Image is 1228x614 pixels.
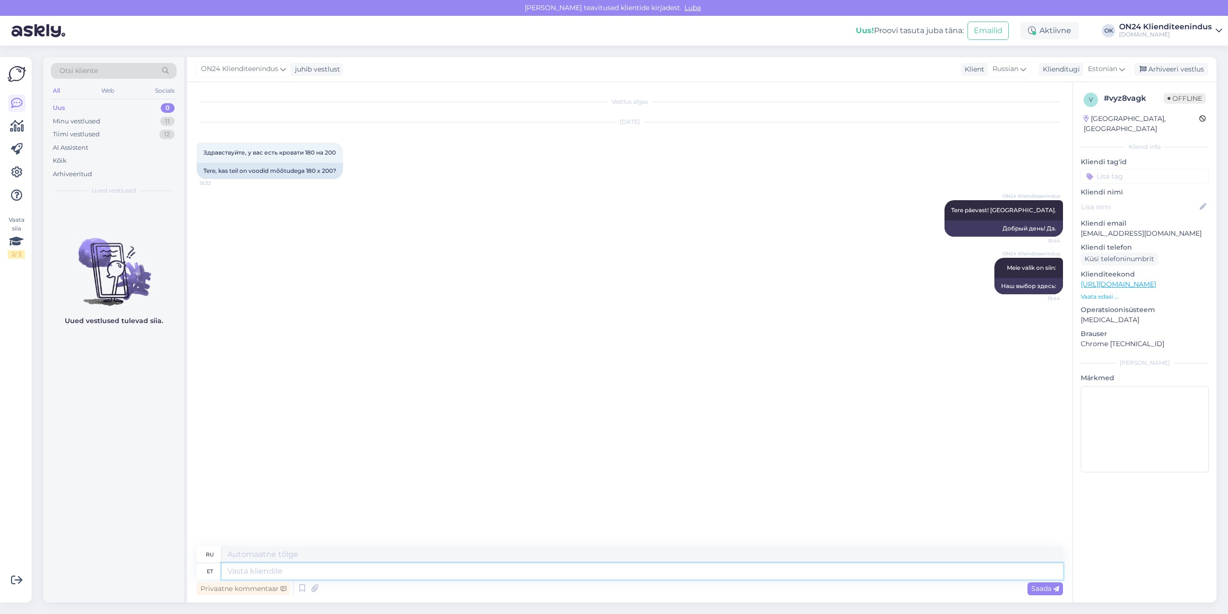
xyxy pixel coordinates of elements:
div: 12 [159,130,175,139]
div: Tiimi vestlused [53,130,100,139]
span: Luba [682,3,704,12]
p: Uued vestlused tulevad siia. [65,316,163,326]
span: ON24 Klienditeenindus [201,64,278,74]
span: Uued vestlused [92,186,136,195]
div: [GEOGRAPHIC_DATA], [GEOGRAPHIC_DATA] [1084,114,1199,134]
p: Kliendi email [1081,218,1209,229]
input: Lisa tag [1081,169,1209,183]
span: Здравствуйте, у вас есть кровати 180 на 200 [203,149,336,156]
div: Web [99,84,116,97]
img: No chats [43,221,184,307]
p: [EMAIL_ADDRESS][DOMAIN_NAME] [1081,229,1209,239]
span: ON24 Klienditeenindus [1003,193,1060,200]
p: Vaata edasi ... [1081,292,1209,301]
div: # vyz8vagk [1104,93,1164,104]
div: Aktiivne [1020,22,1079,39]
p: Operatsioonisüsteem [1081,305,1209,315]
div: Добрый день! Да. [945,220,1063,237]
div: Arhiveeri vestlus [1134,63,1208,76]
b: Uus! [856,26,874,35]
div: [DATE] [197,118,1063,126]
span: v [1089,96,1093,103]
p: [MEDICAL_DATA] [1081,315,1209,325]
div: Uus [53,103,65,113]
div: [PERSON_NAME] [1081,359,1209,367]
p: Märkmed [1081,373,1209,383]
p: Chrome [TECHNICAL_ID] [1081,339,1209,349]
span: Offline [1164,93,1206,104]
span: Saada [1031,584,1059,593]
input: Lisa nimi [1081,202,1198,212]
div: 2 / 3 [8,250,25,259]
div: Наш выбор здесь: [994,278,1063,294]
div: Küsi telefoninumbrit [1081,253,1158,265]
p: Kliendi tag'id [1081,157,1209,167]
div: Minu vestlused [53,117,100,126]
span: 15:44 [1024,237,1060,244]
div: Klient [961,64,984,74]
div: Kõik [53,156,67,166]
img: Askly Logo [8,65,26,83]
div: et [207,563,213,579]
div: 11 [160,117,175,126]
div: Privaatne kommentaar [197,582,290,595]
div: AI Assistent [53,143,88,153]
div: ON24 Klienditeenindus [1119,23,1212,31]
div: Socials [153,84,177,97]
div: Kliendi info [1081,143,1209,151]
div: juhib vestlust [291,64,340,74]
p: Kliendi telefon [1081,242,1209,253]
a: [URL][DOMAIN_NAME] [1081,280,1156,289]
div: Klienditugi [1039,64,1080,74]
span: ON24 Klienditeenindus [1003,250,1060,257]
div: Vaata siia [8,216,25,259]
span: Estonian [1088,64,1117,74]
p: Brauser [1081,329,1209,339]
span: 15:32 [200,180,236,187]
div: 0 [161,103,175,113]
span: Meie valik on siin: [1007,264,1056,271]
div: Vestlus algas [197,97,1063,106]
span: 15:44 [1024,295,1060,302]
div: ru [206,546,214,563]
p: Klienditeekond [1081,269,1209,279]
div: Arhiveeritud [53,169,92,179]
p: Kliendi nimi [1081,187,1209,197]
div: All [51,84,62,97]
span: Otsi kliente [59,66,98,76]
button: Emailid [968,22,1009,40]
div: Proovi tasuta juba täna: [856,25,964,36]
a: ON24 Klienditeenindus[DOMAIN_NAME] [1119,23,1222,38]
span: Russian [992,64,1018,74]
div: [DOMAIN_NAME] [1119,31,1212,38]
span: Tere päevast! [GEOGRAPHIC_DATA]. [951,206,1056,214]
div: OK [1102,24,1115,37]
div: Tere, kas teil on voodid mõõtudega 180 x 200? [197,163,343,179]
